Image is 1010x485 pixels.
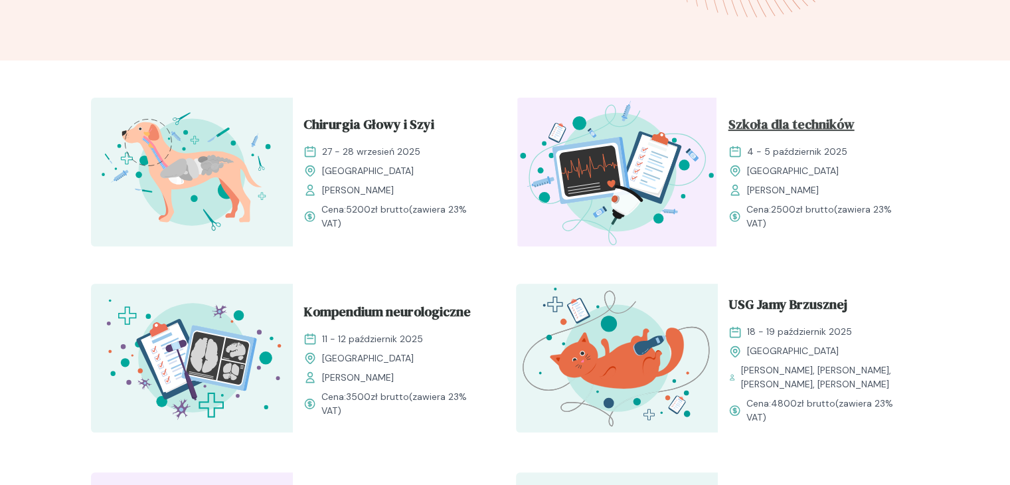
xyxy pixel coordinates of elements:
[321,390,484,418] span: Cena: (zawiera 23% VAT)
[516,284,718,433] img: ZpbG_h5LeNNTxNnP_USG_JB_T.svg
[746,397,909,425] span: Cena: (zawiera 23% VAT)
[728,114,909,140] a: Szkoła dla techników
[747,145,847,159] span: 4 - 5 październik 2025
[346,391,409,403] span: 3500 zł brutto
[747,344,839,358] span: [GEOGRAPHIC_DATA]
[728,114,855,140] span: Szkoła dla techników
[322,164,414,178] span: [GEOGRAPHIC_DATA]
[322,371,394,385] span: [PERSON_NAME]
[346,203,409,215] span: 5200 zł brutto
[303,302,471,327] span: Kompendium neurologiczne
[771,397,835,409] span: 4800 zł brutto
[771,203,834,215] span: 2500 zł brutto
[728,294,847,320] span: USG Jamy Brzusznej
[728,294,909,320] a: USG Jamy Brzusznej
[303,114,434,140] span: Chirurgia Głowy i Szyi
[303,302,484,327] a: Kompendium neurologiczne
[747,164,839,178] span: [GEOGRAPHIC_DATA]
[322,332,423,346] span: 11 - 12 październik 2025
[747,325,852,339] span: 18 - 19 październik 2025
[322,145,420,159] span: 27 - 28 wrzesień 2025
[516,98,718,246] img: Z2B_FZbqstJ98k08_Technicy_T.svg
[91,284,293,433] img: Z2B805bqstJ98kzs_Neuro_T.svg
[322,183,394,197] span: [PERSON_NAME]
[91,98,293,246] img: ZqFXfB5LeNNTxeHy_ChiruGS_T.svg
[322,351,414,365] span: [GEOGRAPHIC_DATA]
[741,363,909,391] span: [PERSON_NAME], [PERSON_NAME], [PERSON_NAME], [PERSON_NAME]
[303,114,484,140] a: Chirurgia Głowy i Szyi
[321,203,484,231] span: Cena: (zawiera 23% VAT)
[746,203,909,231] span: Cena: (zawiera 23% VAT)
[747,183,819,197] span: [PERSON_NAME]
